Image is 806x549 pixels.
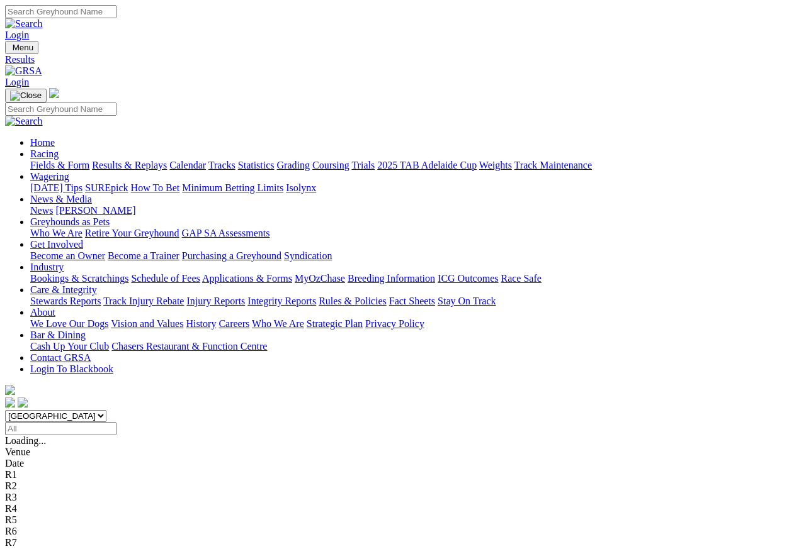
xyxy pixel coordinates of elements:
[169,160,206,170] a: Calendar
[30,182,801,194] div: Wagering
[30,341,109,352] a: Cash Up Your Club
[5,469,801,480] div: R1
[5,492,801,503] div: R3
[111,341,267,352] a: Chasers Restaurant & Function Centre
[85,182,128,193] a: SUREpick
[312,160,349,170] a: Coursing
[30,318,108,329] a: We Love Our Dogs
[30,182,82,193] a: [DATE] Tips
[30,228,82,238] a: Who We Are
[30,273,128,284] a: Bookings & Scratchings
[479,160,512,170] a: Weights
[5,526,801,537] div: R6
[5,503,801,514] div: R4
[238,160,275,170] a: Statistics
[5,18,43,30] img: Search
[30,284,97,295] a: Care & Integrity
[252,318,304,329] a: Who We Are
[5,77,29,87] a: Login
[30,148,59,159] a: Racing
[351,160,375,170] a: Trials
[92,160,167,170] a: Results & Replays
[5,514,801,526] div: R5
[277,160,310,170] a: Grading
[55,205,135,216] a: [PERSON_NAME]
[5,103,116,116] input: Search
[319,296,387,306] a: Rules & Policies
[108,250,179,261] a: Become a Trainer
[208,160,236,170] a: Tracks
[286,182,316,193] a: Isolynx
[5,537,801,548] div: R7
[438,273,498,284] a: ICG Outcomes
[30,194,92,204] a: News & Media
[5,89,47,103] button: Toggle navigation
[30,160,89,170] a: Fields & Form
[5,422,116,435] input: Select date
[30,330,86,340] a: Bar & Dining
[5,65,42,77] img: GRSA
[30,160,801,171] div: Racing
[5,397,15,408] img: facebook.svg
[182,182,283,193] a: Minimum Betting Limits
[247,296,316,306] a: Integrity Reports
[131,273,200,284] a: Schedule of Fees
[438,296,496,306] a: Stay On Track
[5,30,29,40] a: Login
[5,5,116,18] input: Search
[49,88,59,98] img: logo-grsa-white.png
[5,446,801,458] div: Venue
[5,458,801,469] div: Date
[30,363,113,374] a: Login To Blackbook
[5,480,801,492] div: R2
[30,205,53,216] a: News
[30,250,801,262] div: Get Involved
[18,397,28,408] img: twitter.svg
[30,296,101,306] a: Stewards Reports
[5,41,38,54] button: Toggle navigation
[5,435,46,446] span: Loading...
[30,171,69,182] a: Wagering
[13,43,33,52] span: Menu
[186,296,245,306] a: Injury Reports
[111,318,183,329] a: Vision and Values
[30,341,801,352] div: Bar & Dining
[377,160,477,170] a: 2025 TAB Adelaide Cup
[30,296,801,307] div: Care & Integrity
[514,160,592,170] a: Track Maintenance
[30,307,55,318] a: About
[85,228,179,238] a: Retire Your Greyhound
[219,318,249,329] a: Careers
[5,54,801,65] a: Results
[30,352,91,363] a: Contact GRSA
[284,250,332,261] a: Syndication
[10,91,42,101] img: Close
[131,182,180,193] a: How To Bet
[30,239,83,250] a: Get Involved
[348,273,435,284] a: Breeding Information
[365,318,424,329] a: Privacy Policy
[307,318,363,329] a: Strategic Plan
[30,228,801,239] div: Greyhounds as Pets
[30,262,64,272] a: Industry
[30,250,105,261] a: Become an Owner
[295,273,345,284] a: MyOzChase
[501,273,541,284] a: Race Safe
[5,116,43,127] img: Search
[186,318,216,329] a: History
[30,273,801,284] div: Industry
[30,205,801,216] div: News & Media
[182,228,270,238] a: GAP SA Assessments
[30,318,801,330] div: About
[30,137,55,148] a: Home
[389,296,435,306] a: Fact Sheets
[202,273,292,284] a: Applications & Forms
[30,216,110,227] a: Greyhounds as Pets
[5,385,15,395] img: logo-grsa-white.png
[182,250,281,261] a: Purchasing a Greyhound
[103,296,184,306] a: Track Injury Rebate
